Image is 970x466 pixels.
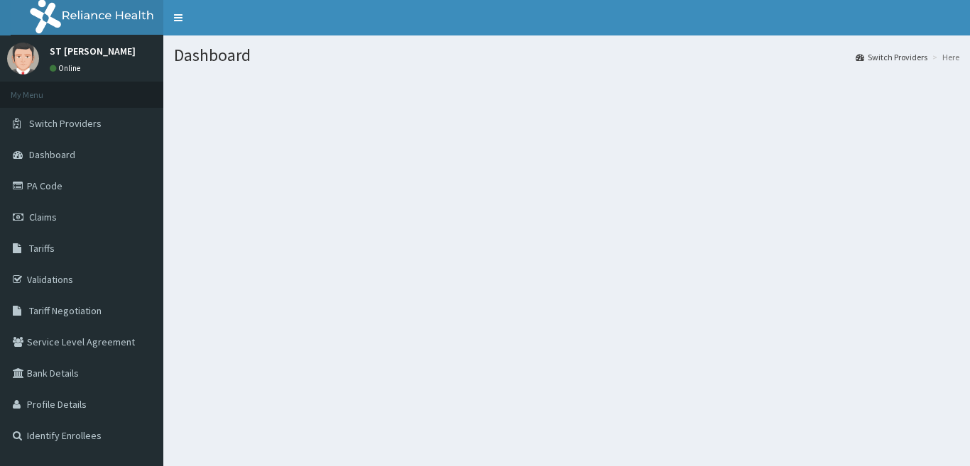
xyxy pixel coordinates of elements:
[29,242,55,255] span: Tariffs
[29,117,102,130] span: Switch Providers
[856,51,927,63] a: Switch Providers
[50,46,136,56] p: ST [PERSON_NAME]
[29,211,57,223] span: Claims
[29,148,75,161] span: Dashboard
[29,304,102,317] span: Tariff Negotiation
[7,43,39,74] img: User Image
[174,46,959,65] h1: Dashboard
[929,51,959,63] li: Here
[50,63,84,73] a: Online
